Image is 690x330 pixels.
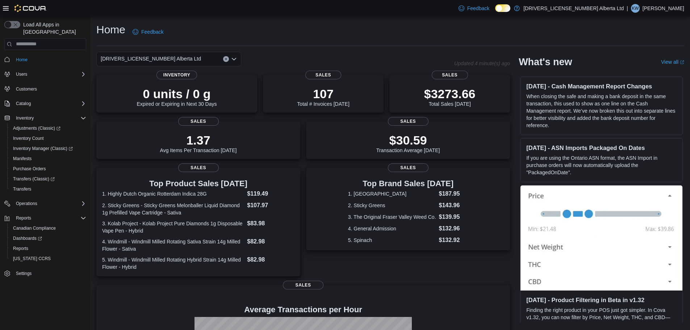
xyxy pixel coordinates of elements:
[1,54,89,65] button: Home
[388,117,428,126] span: Sales
[102,256,244,271] dt: 5. Windmill - Windmill Milled Rotating Hybrid Strain 14g Milled Flower - Hybrid
[10,154,34,163] a: Manifests
[10,254,86,263] span: Washington CCRS
[526,296,677,304] h3: [DATE] - Product Filtering in Beta in v1.32
[7,243,89,254] button: Reports
[13,246,28,251] span: Reports
[247,201,294,210] dd: $107.97
[13,186,31,192] span: Transfers
[10,185,34,193] a: Transfers
[13,176,55,182] span: Transfers (Classic)
[16,215,31,221] span: Reports
[661,59,684,65] a: View allExternal link
[348,237,436,244] dt: 5. Spinach
[10,154,86,163] span: Manifests
[223,56,229,62] button: Clear input
[247,255,294,264] dd: $82.98
[467,5,489,12] span: Feedback
[376,133,440,153] div: Transaction Average [DATE]
[643,4,684,13] p: [PERSON_NAME]
[627,4,628,13] p: |
[13,146,73,151] span: Inventory Manager (Classic)
[10,144,76,153] a: Inventory Manager (Classic)
[10,164,86,173] span: Purchase Orders
[13,114,37,122] button: Inventory
[13,99,34,108] button: Catalog
[141,28,163,35] span: Feedback
[388,163,428,172] span: Sales
[439,224,468,233] dd: $132.96
[13,84,86,93] span: Customers
[1,69,89,79] button: Users
[7,184,89,194] button: Transfers
[10,244,31,253] a: Reports
[10,224,86,233] span: Canadian Compliance
[247,219,294,228] dd: $83.98
[1,199,89,209] button: Operations
[247,237,294,246] dd: $82.98
[7,233,89,243] a: Dashboards
[13,214,34,222] button: Reports
[7,223,89,233] button: Canadian Compliance
[10,244,86,253] span: Reports
[160,133,237,153] div: Avg Items Per Transaction [DATE]
[13,199,86,208] span: Operations
[14,5,47,12] img: Cova
[13,269,34,278] a: Settings
[231,56,237,62] button: Open list of options
[102,179,294,188] h3: Top Product Sales [DATE]
[10,185,86,193] span: Transfers
[101,54,201,63] span: [DRIVERS_LICENSE_NUMBER] Alberta Ltd
[13,156,32,162] span: Manifests
[1,99,89,109] button: Catalog
[348,213,436,221] dt: 3. The Original Fraser Valley Weed Co.
[519,56,572,68] h2: What's new
[1,213,89,223] button: Reports
[523,4,624,13] p: [DRIVERS_LICENSE_NUMBER] Alberta Ltd
[526,144,677,151] h3: [DATE] - ASN Imports Packaged On Dates
[16,101,31,106] span: Catalog
[13,214,86,222] span: Reports
[16,57,28,63] span: Home
[102,202,244,216] dt: 2. Sticky Greens - Sticky Greens Melonballer Liquid Diamond 1g Prefilled Vape Cartridge - Sativa
[439,213,468,221] dd: $139.95
[13,70,30,79] button: Users
[439,236,468,245] dd: $132.92
[13,225,56,231] span: Canadian Compliance
[137,87,217,107] div: Expired or Expiring in Next 30 Days
[348,190,436,197] dt: 1. [GEOGRAPHIC_DATA]
[283,281,323,289] span: Sales
[7,133,89,143] button: Inventory Count
[7,254,89,264] button: [US_STATE] CCRS
[10,224,59,233] a: Canadian Compliance
[16,271,32,276] span: Settings
[10,124,63,133] a: Adjustments (Classic)
[16,86,37,92] span: Customers
[526,154,677,176] p: If you are using the Ontario ASN format, the ASN Import in purchase orders will now automatically...
[13,199,40,208] button: Operations
[7,154,89,164] button: Manifests
[10,175,86,183] span: Transfers (Classic)
[16,201,37,206] span: Operations
[13,55,30,64] a: Home
[10,234,45,243] a: Dashboards
[7,123,89,133] a: Adjustments (Classic)
[102,238,244,252] dt: 4. Windmill - Windmill Milled Rotating Sativa Strain 14g Milled Flower - Sativa
[439,201,468,210] dd: $143.96
[156,71,197,79] span: Inventory
[13,235,42,241] span: Dashboards
[1,268,89,279] button: Settings
[526,93,677,129] p: When closing the safe and making a bank deposit in the same transaction, this used to show as one...
[348,202,436,209] dt: 2. Sticky Greens
[10,144,86,153] span: Inventory Manager (Classic)
[102,220,244,234] dt: 3. Kolab Project - Kolab Project Pure Diamonds 1g Disposable Vape Pen - Hybrid
[7,164,89,174] button: Purchase Orders
[1,84,89,94] button: Customers
[297,87,349,107] div: Total # Invoices [DATE]
[439,189,468,198] dd: $187.95
[305,71,342,79] span: Sales
[10,134,47,143] a: Inventory Count
[13,269,86,278] span: Settings
[130,25,166,39] a: Feedback
[13,70,86,79] span: Users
